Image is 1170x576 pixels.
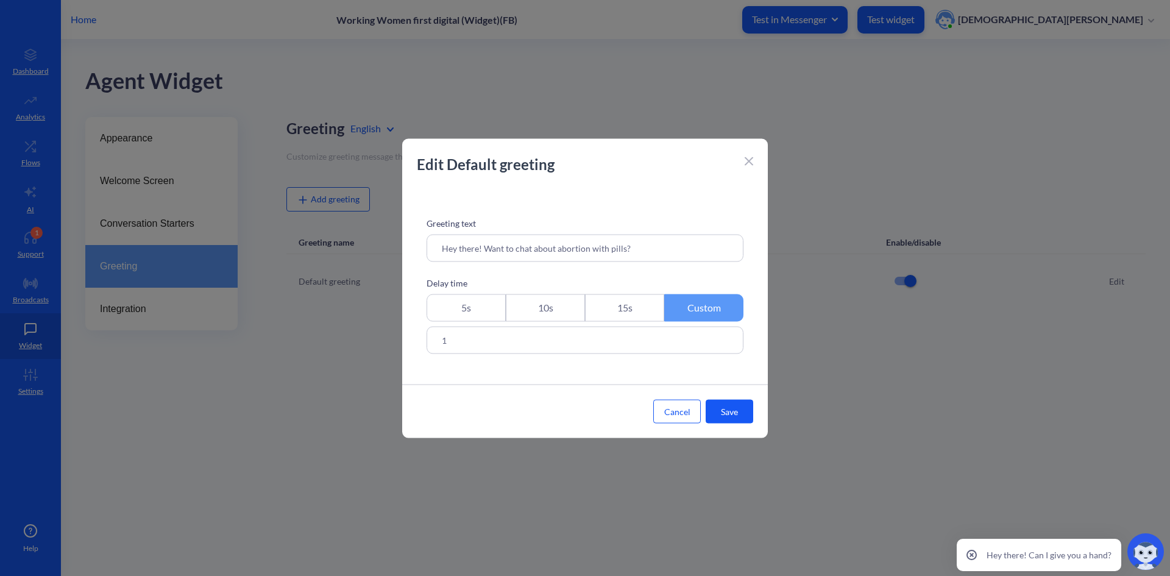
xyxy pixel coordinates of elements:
[653,399,701,423] button: Cancel
[417,153,740,175] p: Edit Default greeting
[427,276,743,289] p: Delay time
[706,399,753,423] button: Save
[427,326,743,354] input: 0
[427,234,743,261] input: Enter greeting text
[1127,533,1164,570] img: copilot-icon.svg
[585,294,664,321] div: 15s
[427,294,506,321] div: 5s
[506,294,585,321] div: 10s
[664,294,743,321] div: Custom
[987,549,1111,561] p: Hey there! Can I give you a hand?
[427,216,743,229] p: Greeting text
